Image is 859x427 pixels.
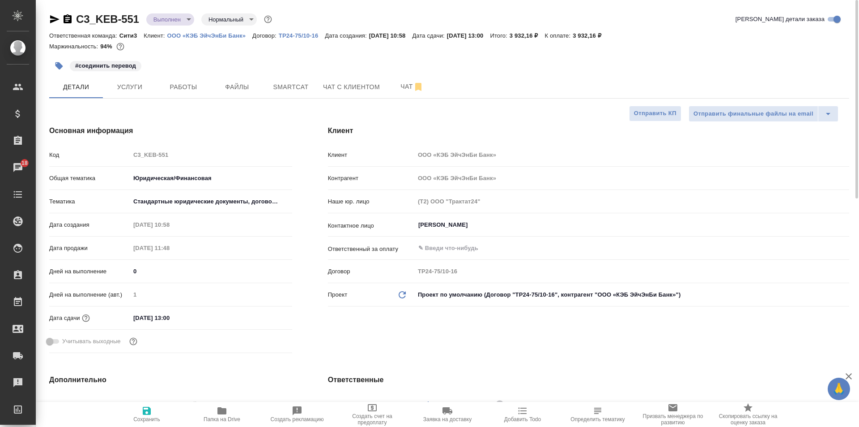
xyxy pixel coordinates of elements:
[710,402,786,427] button: Скопировать ссылку на оценку заказа
[184,402,259,427] button: Папка на Drive
[490,32,509,39] p: Итого:
[413,82,424,92] svg: Отписаться
[485,402,560,427] button: Добавить Todo
[325,32,369,39] p: Дата создания:
[259,402,335,427] button: Создать рекламацию
[328,174,415,183] p: Контрагент
[269,82,312,93] span: Smartcat
[634,108,676,119] span: Отправить КП
[130,218,208,231] input: Пустое поле
[328,221,415,230] p: Контактное лицо
[201,13,257,26] div: Выполнен
[2,156,34,179] a: 18
[130,288,292,301] input: Пустое поле
[80,312,92,324] button: Если добавить услуги и заполнить их объемом, то дата рассчитается автоматически
[130,194,292,209] div: Стандартные юридические документы, договоры, уставы
[442,400,498,409] span: [PERSON_NAME]
[412,32,447,39] p: Дата сдачи:
[49,244,130,253] p: Дата продажи
[510,32,545,39] p: 3 932,16 ₽
[279,31,325,39] a: ТР24-75/10-16
[716,413,780,426] span: Скопировать ссылку на оценку заказа
[69,61,142,69] span: соединить перевод
[49,290,130,299] p: Дней на выполнение (авт.)
[16,159,33,168] span: 18
[335,402,410,427] button: Создать счет на предоплату
[151,16,183,23] button: Выполнен
[328,375,849,385] h4: Ответственные
[49,220,130,229] p: Дата создания
[323,82,380,93] span: Чат с клиентом
[328,267,415,276] p: Договор
[167,32,253,39] p: ООО «КЭБ ЭйчЭнБи Банк»
[262,13,274,25] button: Доп статусы указывают на важность/срочность заказа
[49,197,130,206] p: Тематика
[415,265,849,278] input: Пустое поле
[831,380,846,398] span: 🙏
[410,402,485,427] button: Заявка на доставку
[49,14,60,25] button: Скопировать ссылку для ЯМессенджера
[119,32,144,39] p: Сити3
[146,13,194,26] div: Выполнен
[423,416,472,423] span: Заявка на доставку
[128,336,139,347] button: Выбери, если сб и вс нужно считать рабочими днями для выполнения заказа.
[641,413,705,426] span: Призвать менеджера по развитию
[369,32,412,39] p: [DATE] 10:58
[115,41,126,52] button: 189.76 RUB;
[75,61,136,70] p: #соединить перевод
[340,413,404,426] span: Создать счет на предоплату
[560,402,635,427] button: Определить тематику
[130,148,292,161] input: Пустое поле
[252,32,279,39] p: Договор:
[415,172,849,185] input: Пустое поле
[130,242,208,254] input: Пустое поле
[544,32,573,39] p: К оплате:
[162,82,205,93] span: Работы
[415,195,849,208] input: Пустое поле
[76,13,139,25] a: C3_KEB-551
[271,416,324,423] span: Создать рекламацию
[328,151,415,160] p: Клиент
[204,416,240,423] span: Папка на Drive
[689,106,838,122] div: split button
[49,56,69,76] button: Добавить тэг
[447,32,490,39] p: [DATE] 13:00
[635,402,710,427] button: Призвать менеджера по развитию
[49,32,119,39] p: Ответственная команда:
[49,400,130,409] p: Путь на drive
[62,337,121,346] span: Учитывать выходные
[828,378,850,400] button: 🙏
[108,82,151,93] span: Услуги
[328,245,415,254] p: Ответственный за оплату
[844,224,846,226] button: Open
[415,148,849,161] input: Пустое поле
[693,109,813,119] span: Отправить финальные файлы на email
[279,32,325,39] p: ТР24-75/10-16
[216,82,259,93] span: Файлы
[49,267,130,276] p: Дней на выполнение
[206,16,246,23] button: Нормальный
[504,416,541,423] span: Добавить Todo
[328,290,348,299] p: Проект
[49,174,130,183] p: Общая тематика
[417,243,816,254] input: ✎ Введи что-нибудь
[844,247,846,249] button: Open
[62,14,73,25] button: Скопировать ссылку
[736,15,825,24] span: [PERSON_NAME] детали заказа
[49,43,100,50] p: Маржинальность:
[55,82,98,93] span: Детали
[573,32,608,39] p: 3 932,16 ₽
[100,43,114,50] p: 94%
[570,416,625,423] span: Определить тематику
[328,197,415,206] p: Наше юр. лицо
[328,401,415,410] p: Клиентские менеджеры
[49,125,292,136] h4: Основная информация
[133,416,160,423] span: Сохранить
[629,106,681,121] button: Отправить КП
[49,314,80,323] p: Дата сдачи
[49,375,292,385] h4: Дополнительно
[109,402,184,427] button: Сохранить
[391,81,434,92] span: Чат
[130,397,292,410] input: Пустое поле
[144,32,167,39] p: Клиент:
